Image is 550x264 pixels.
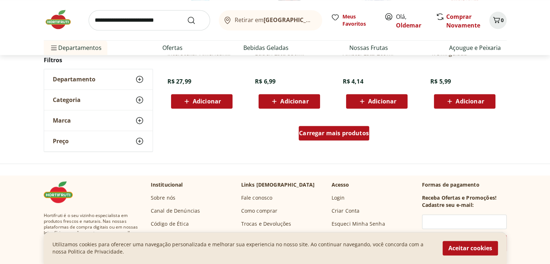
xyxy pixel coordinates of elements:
[489,12,507,29] button: Carrinho
[430,77,451,85] span: R$ 5,99
[332,194,345,201] a: Login
[53,137,69,145] span: Preço
[52,241,434,255] p: Utilizamos cookies para oferecer uma navegação personalizada e melhorar sua experiencia no nosso ...
[501,17,504,24] span: 0
[44,69,153,89] button: Departamento
[456,98,484,104] span: Adicionar
[44,9,80,30] img: Hortifruti
[44,110,153,131] button: Marca
[171,94,233,108] button: Adicionar
[44,90,153,110] button: Categoria
[332,220,385,227] a: Esqueci Minha Senha
[53,96,81,103] span: Categoria
[299,130,369,136] span: Carregar mais produtos
[434,94,495,108] button: Adicionar
[89,10,210,30] input: search
[44,131,153,151] button: Preço
[396,12,428,30] span: Olá,
[449,43,501,52] a: Açougue e Peixaria
[235,17,315,23] span: Retirar em
[346,94,408,108] button: Adicionar
[349,43,388,52] a: Nossas Frutas
[53,76,95,83] span: Departamento
[368,98,396,104] span: Adicionar
[422,181,507,188] p: Formas de pagamento
[151,220,189,227] a: Código de Ética
[259,94,320,108] button: Adicionar
[167,77,191,85] span: R$ 27,99
[422,194,496,201] h3: Receba Ofertas e Promoções!
[50,39,58,56] button: Menu
[443,241,498,255] button: Aceitar cookies
[422,201,474,209] h3: Cadastre seu e-mail:
[241,220,291,227] a: Trocas e Devoluções
[193,98,221,104] span: Adicionar
[50,39,102,56] span: Departamentos
[264,16,385,24] b: [GEOGRAPHIC_DATA]/[GEOGRAPHIC_DATA]
[151,207,200,214] a: Canal de Denúncias
[342,13,376,27] span: Meus Favoritos
[53,117,71,124] span: Marca
[151,194,175,201] a: Sobre nós
[241,207,278,214] a: Como comprar
[331,13,376,27] a: Meus Favoritos
[241,181,315,188] p: Links [DEMOGRAPHIC_DATA]
[151,181,183,188] p: Institucional
[342,77,363,85] span: R$ 4,14
[219,10,322,30] button: Retirar em[GEOGRAPHIC_DATA]/[GEOGRAPHIC_DATA]
[332,181,349,188] p: Acesso
[299,126,369,143] a: Carregar mais produtos
[332,207,360,214] a: Criar Conta
[446,13,480,29] a: Comprar Novamente
[243,43,289,52] a: Bebidas Geladas
[396,21,421,29] a: Oldemar
[255,77,276,85] span: R$ 6,99
[44,181,80,203] img: Hortifruti
[241,194,273,201] a: Fale conosco
[44,53,153,67] h2: Filtros
[280,98,308,104] span: Adicionar
[162,43,183,52] a: Ofertas
[187,16,204,25] button: Submit Search
[44,213,139,253] span: Hortifruti é o seu vizinho especialista em produtos frescos e naturais. Nas nossas plataformas de...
